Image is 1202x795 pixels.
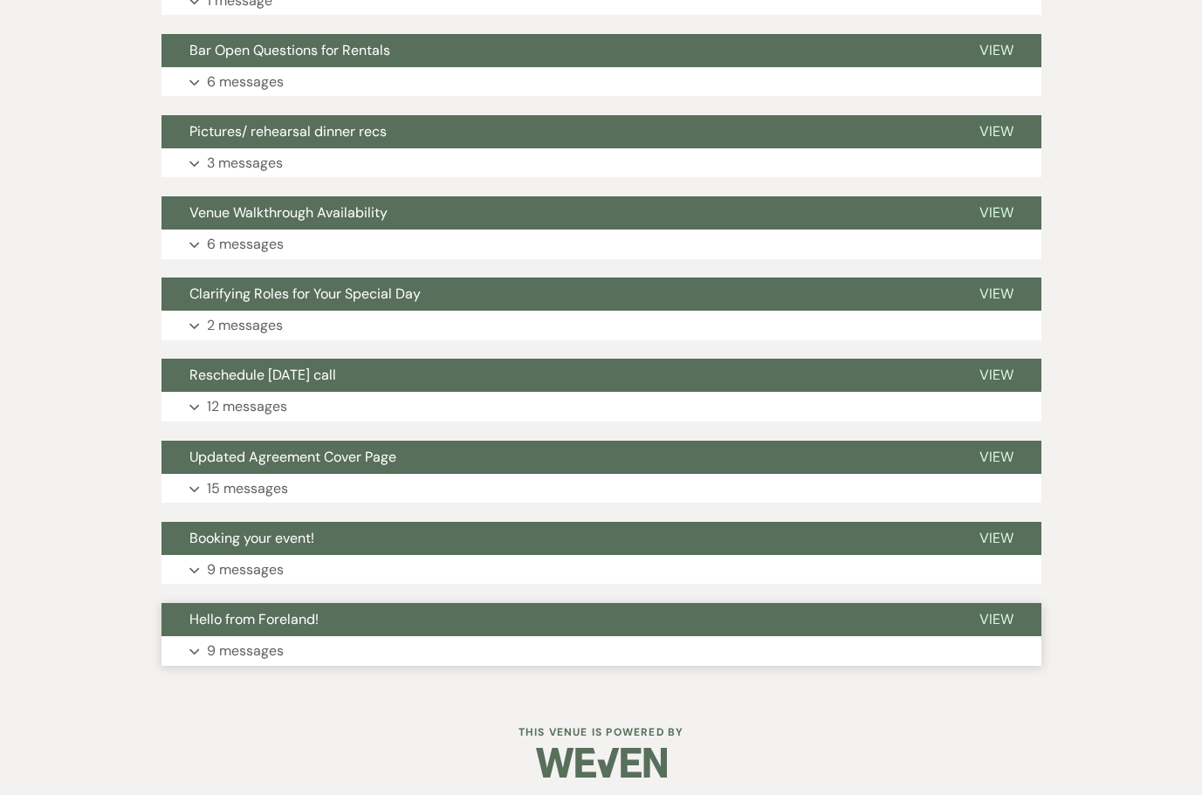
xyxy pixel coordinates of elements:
span: View [979,448,1013,466]
span: Venue Walkthrough Availability [189,203,388,222]
span: Hello from Foreland! [189,610,319,628]
span: Booking your event! [189,529,314,547]
button: View [951,115,1041,148]
button: View [951,359,1041,392]
button: Updated Agreement Cover Page [161,441,951,474]
button: Clarifying Roles for Your Special Day [161,278,951,311]
button: View [951,34,1041,67]
img: Weven Logo [536,732,667,793]
button: Venue Walkthrough Availability [161,196,951,230]
button: Reschedule [DATE] call [161,359,951,392]
button: View [951,278,1041,311]
button: Hello from Foreland! [161,603,951,636]
p: 9 messages [207,559,284,581]
button: 15 messages [161,474,1041,504]
p: 12 messages [207,395,287,418]
span: View [979,122,1013,140]
span: View [979,203,1013,222]
button: 6 messages [161,67,1041,97]
button: 3 messages [161,148,1041,178]
span: Pictures/ rehearsal dinner recs [189,122,387,140]
p: 15 messages [207,477,288,500]
span: Reschedule [DATE] call [189,366,336,384]
span: View [979,366,1013,384]
span: Clarifying Roles for Your Special Day [189,284,421,303]
span: View [979,610,1013,628]
span: Bar Open Questions for Rentals [189,41,390,59]
span: View [979,284,1013,303]
button: 9 messages [161,555,1041,585]
span: View [979,41,1013,59]
button: View [951,196,1041,230]
button: View [951,603,1041,636]
button: 2 messages [161,311,1041,340]
p: 9 messages [207,640,284,662]
button: Pictures/ rehearsal dinner recs [161,115,951,148]
button: 6 messages [161,230,1041,259]
button: 12 messages [161,392,1041,421]
span: Updated Agreement Cover Page [189,448,396,466]
p: 2 messages [207,314,283,337]
button: View [951,441,1041,474]
button: View [951,522,1041,555]
p: 3 messages [207,152,283,175]
button: 9 messages [161,636,1041,666]
button: Bar Open Questions for Rentals [161,34,951,67]
span: View [979,529,1013,547]
button: Booking your event! [161,522,951,555]
p: 6 messages [207,233,284,256]
p: 6 messages [207,71,284,93]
